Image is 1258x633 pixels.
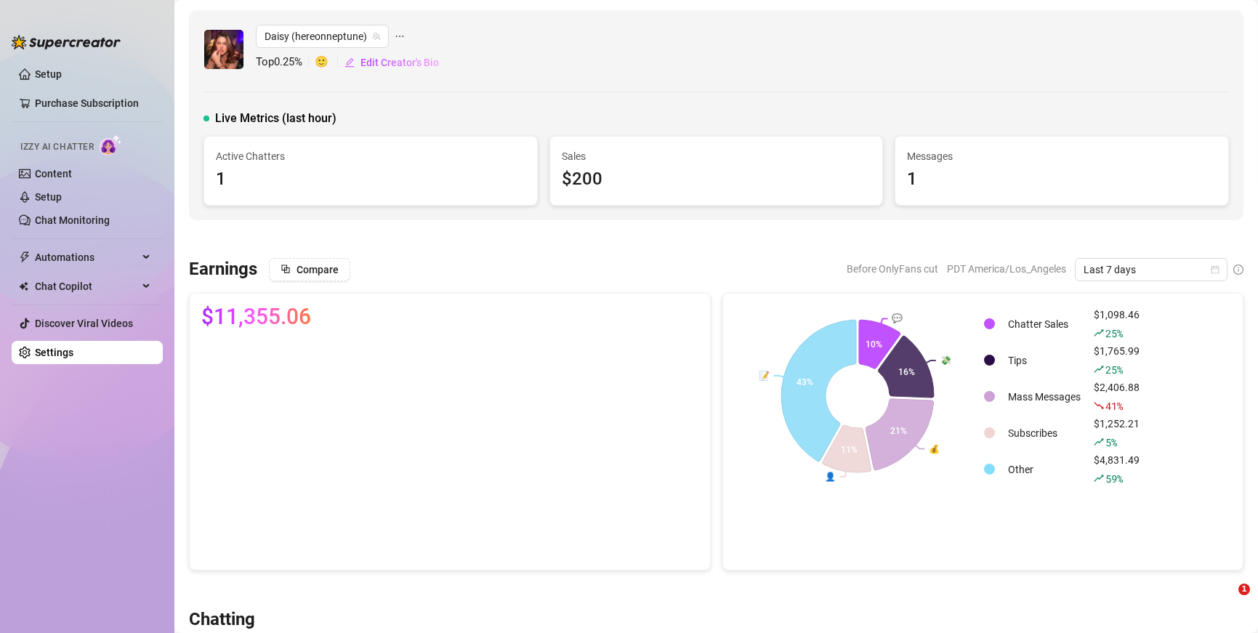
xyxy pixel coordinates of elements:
[1209,584,1243,618] iframe: Intercom live chat
[395,25,405,48] span: ellipsis
[372,32,381,41] span: team
[1084,259,1219,281] span: Last 7 days
[35,275,138,298] span: Chat Copilot
[847,258,938,280] span: Before OnlyFans cut
[1105,399,1122,413] span: 41 %
[1094,437,1104,447] span: rise
[907,148,1217,164] span: Messages
[35,68,62,80] a: Setup
[1094,364,1104,374] span: rise
[1105,435,1116,449] span: 5 %
[1094,416,1140,451] div: $1,252.21
[892,313,903,323] text: 💬
[216,148,525,164] span: Active Chatters
[35,191,62,203] a: Setup
[1094,343,1140,378] div: $1,765.99
[19,281,28,291] img: Chat Copilot
[297,264,339,275] span: Compare
[947,258,1066,280] span: PDT America/Los_Angeles
[19,251,31,263] span: thunderbolt
[204,30,243,69] img: Daisy (@hereonneptune)
[12,35,121,49] img: logo-BBDzfeDw.svg
[35,168,72,180] a: Content
[824,470,835,481] text: 👤
[1094,307,1140,342] div: $1,098.46
[1211,265,1219,274] span: calendar
[940,355,951,366] text: 💸
[929,443,940,453] text: 💰
[35,214,110,226] a: Chat Monitoring
[1002,416,1086,451] td: Subscribes
[360,57,439,68] span: Edit Creator's Bio
[1105,472,1122,485] span: 59 %
[256,54,315,71] span: Top 0.25 %
[1094,379,1140,414] div: $2,406.88
[1002,343,1086,378] td: Tips
[758,370,769,381] text: 📝
[1094,473,1104,483] span: rise
[1233,265,1243,275] span: info-circle
[562,166,871,193] div: $200
[1105,326,1122,340] span: 25 %
[215,110,336,127] span: Live Metrics (last hour)
[35,318,133,329] a: Discover Viral Videos
[35,347,73,358] a: Settings
[562,148,871,164] span: Sales
[35,246,138,269] span: Automations
[1238,584,1250,595] span: 1
[100,134,122,156] img: AI Chatter
[189,608,255,632] h3: Chatting
[265,25,380,47] span: Daisy (hereonneptune)
[1105,363,1122,376] span: 25 %
[20,140,94,154] span: Izzy AI Chatter
[281,264,291,274] span: block
[189,258,257,281] h3: Earnings
[216,166,525,193] div: 1
[1002,379,1086,414] td: Mass Messages
[1094,400,1104,411] span: fall
[344,51,440,74] button: Edit Creator's Bio
[1094,328,1104,338] span: rise
[907,166,1217,193] div: 1
[315,54,344,71] span: 🙂
[1094,452,1140,487] div: $4,831.49
[1002,452,1086,487] td: Other
[35,92,151,115] a: Purchase Subscription
[1002,307,1086,342] td: Chatter Sales
[269,258,350,281] button: Compare
[344,57,355,68] span: edit
[201,305,311,328] span: $11,355.06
